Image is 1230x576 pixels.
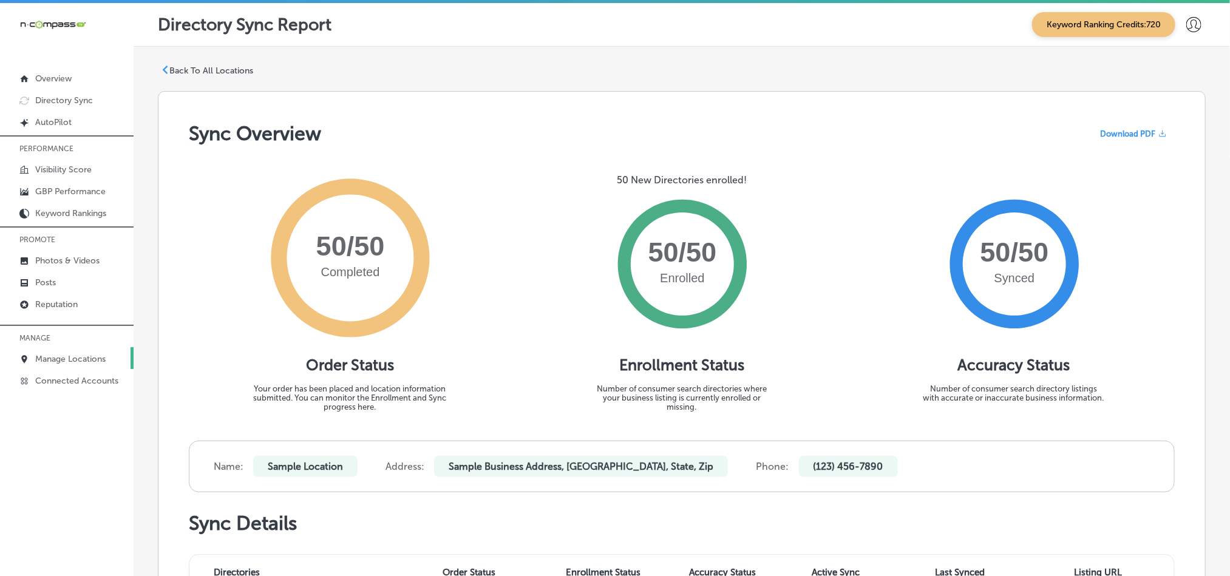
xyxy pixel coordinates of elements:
label: Name: [214,461,243,472]
span: Keyword Ranking Credits: 720 [1032,12,1175,37]
p: GBP Performance [35,186,106,197]
p: Number of consumer search directory listings with accurate or inaccurate business information. [923,384,1105,402]
p: Connected Accounts [35,376,118,386]
p: (123) 456-7890 [799,456,898,477]
p: Keyword Rankings [35,208,106,219]
p: Directory Sync Report [158,15,331,35]
p: Sample Business Address, [GEOGRAPHIC_DATA], State, Zip [434,456,728,477]
p: Manage Locations [35,354,106,364]
p: Directory Sync [35,95,93,106]
a: Back To All Locations [161,66,253,76]
label: Address: [386,461,424,472]
p: Sample Location [253,456,358,477]
p: AutoPilot [35,117,72,127]
p: Number of consumer search directories where your business listing is currently enrolled or missing. [591,384,773,412]
p: Visibility Score [35,164,92,175]
p: Reputation [35,299,78,310]
p: Photos & Videos [35,256,100,266]
h1: Accuracy Status [957,356,1070,374]
p: Your order has been placed and location information submitted. You can monitor the Enrollment and... [243,384,456,412]
h1: Order Status [306,356,394,374]
img: 660ab0bf-5cc7-4cb8-ba1c-48b5ae0f18e60NCTV_CLogo_TV_Black_-500x88.png [19,19,86,30]
label: Phone: [756,461,789,472]
p: 50 New Directories enrolled! [617,174,747,186]
h1: Enrollment Status [619,356,744,374]
span: Download PDF [1100,129,1155,138]
p: Overview [35,73,72,84]
h1: Sync Overview [189,122,321,145]
h1: Sync Details [189,512,1175,535]
p: Back To All Locations [169,66,253,76]
p: Posts [35,277,56,288]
